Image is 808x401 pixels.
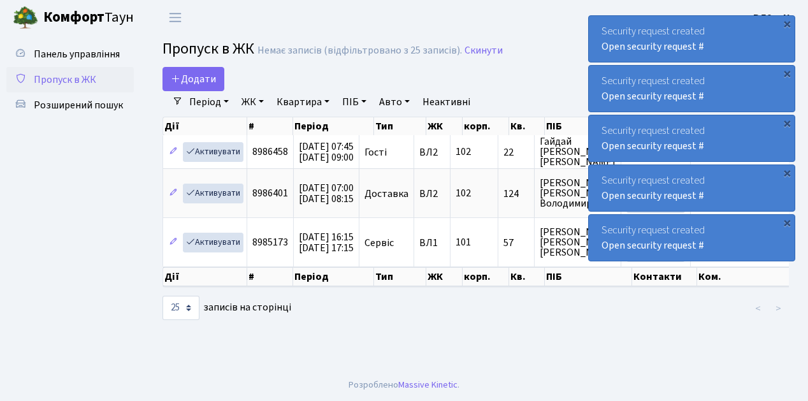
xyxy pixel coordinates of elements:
div: Security request created [589,215,795,261]
span: Гості [364,147,387,157]
div: × [781,117,793,129]
b: Комфорт [43,7,105,27]
span: Пропуск в ЖК [162,38,254,60]
a: Open security request # [602,139,704,153]
span: [DATE] 16:15 [DATE] 17:15 [299,230,354,255]
span: Таун [43,7,134,29]
a: Активувати [183,233,243,252]
span: Додати [171,72,216,86]
a: Квартира [271,91,335,113]
span: 8986458 [252,145,288,159]
a: Open security request # [602,238,704,252]
div: Security request created [589,115,795,161]
span: [PERSON_NAME] [PERSON_NAME] [PERSON_NAME] [540,227,616,258]
a: ВЛ2 -. К. [753,10,793,26]
a: Активувати [183,142,243,162]
th: Період [293,117,374,135]
span: [PERSON_NAME] [PERSON_NAME] Володимирівна [540,178,616,208]
div: × [781,67,793,80]
a: ПІБ [337,91,372,113]
th: Кв. [509,267,545,286]
th: Дії [163,267,247,286]
select: записів на сторінці [162,296,199,320]
th: ПІБ [545,117,632,135]
a: Open security request # [602,40,704,54]
div: Security request created [589,165,795,211]
span: [DATE] 07:45 [DATE] 09:00 [299,140,354,164]
span: [DATE] 07:00 [DATE] 08:15 [299,181,354,206]
a: Розширений пошук [6,92,134,118]
span: Розширений пошук [34,98,123,112]
span: 124 [503,189,529,199]
a: Додати [162,67,224,91]
th: ПІБ [545,267,632,286]
div: Security request created [589,66,795,112]
button: Переключити навігацію [159,7,191,28]
span: Гайдай [PERSON_NAME] [PERSON_NAME] [540,136,616,167]
th: корп. [463,117,509,135]
span: 102 [456,145,471,159]
div: × [781,166,793,179]
a: Активувати [183,184,243,203]
th: Тип [374,117,426,135]
th: корп. [463,267,509,286]
span: ВЛ2 [419,147,445,157]
span: 8985173 [252,236,288,250]
span: ВЛ1 [419,238,445,248]
span: Пропуск в ЖК [34,73,96,87]
b: ВЛ2 -. К. [753,11,793,25]
a: Скинути [465,45,503,57]
th: # [247,267,293,286]
span: 101 [456,236,471,250]
span: ВЛ2 [419,189,445,199]
img: logo.png [13,5,38,31]
a: Період [184,91,234,113]
a: Open security request # [602,189,704,203]
div: Немає записів (відфільтровано з 25 записів). [257,45,462,57]
th: Контакти [632,267,697,286]
th: # [247,117,293,135]
span: 22 [503,147,529,157]
div: Розроблено . [349,378,459,392]
th: ЖК [426,117,463,135]
div: Security request created [589,16,795,62]
a: Пропуск в ЖК [6,67,134,92]
a: Open security request # [602,89,704,103]
th: ЖК [426,267,463,286]
th: Дії [163,117,247,135]
div: × [781,17,793,30]
th: Кв. [509,117,545,135]
span: Сервіс [364,238,394,248]
span: Доставка [364,189,408,199]
span: 8986401 [252,187,288,201]
span: 102 [456,187,471,201]
a: Авто [374,91,415,113]
a: Неактивні [417,91,475,113]
a: Massive Kinetic [398,378,458,391]
th: Тип [374,267,426,286]
span: Панель управління [34,47,120,61]
a: ЖК [236,91,269,113]
span: 57 [503,238,529,248]
label: записів на сторінці [162,296,291,320]
div: × [781,216,793,229]
th: Період [293,267,374,286]
a: Панель управління [6,41,134,67]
